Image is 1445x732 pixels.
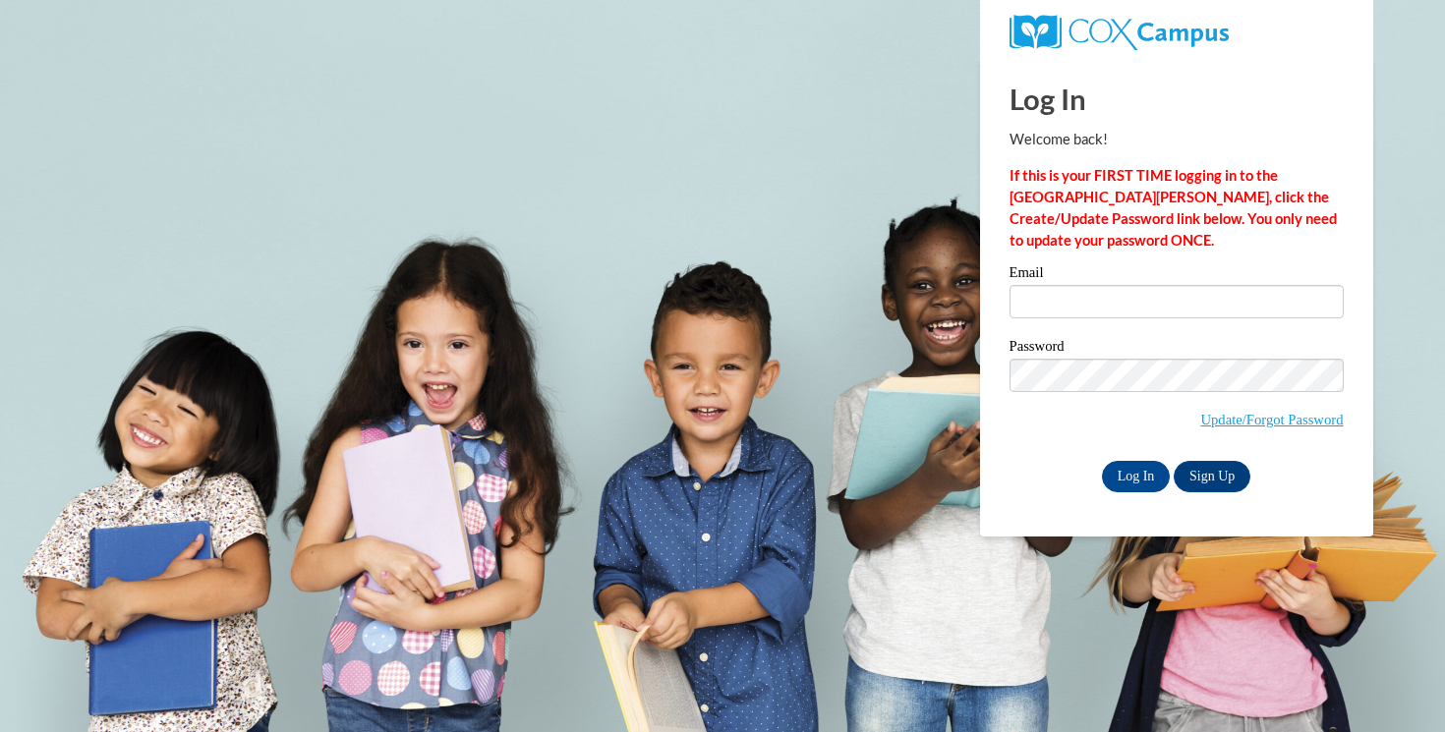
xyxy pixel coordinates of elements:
input: Log In [1102,461,1171,492]
h1: Log In [1010,79,1344,119]
img: COX Campus [1010,15,1229,50]
strong: If this is your FIRST TIME logging in to the [GEOGRAPHIC_DATA][PERSON_NAME], click the Create/Upd... [1010,167,1337,249]
label: Email [1010,265,1344,285]
p: Welcome back! [1010,129,1344,150]
a: Update/Forgot Password [1200,412,1343,427]
a: Sign Up [1174,461,1250,492]
label: Password [1010,339,1344,359]
a: COX Campus [1010,23,1229,39]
